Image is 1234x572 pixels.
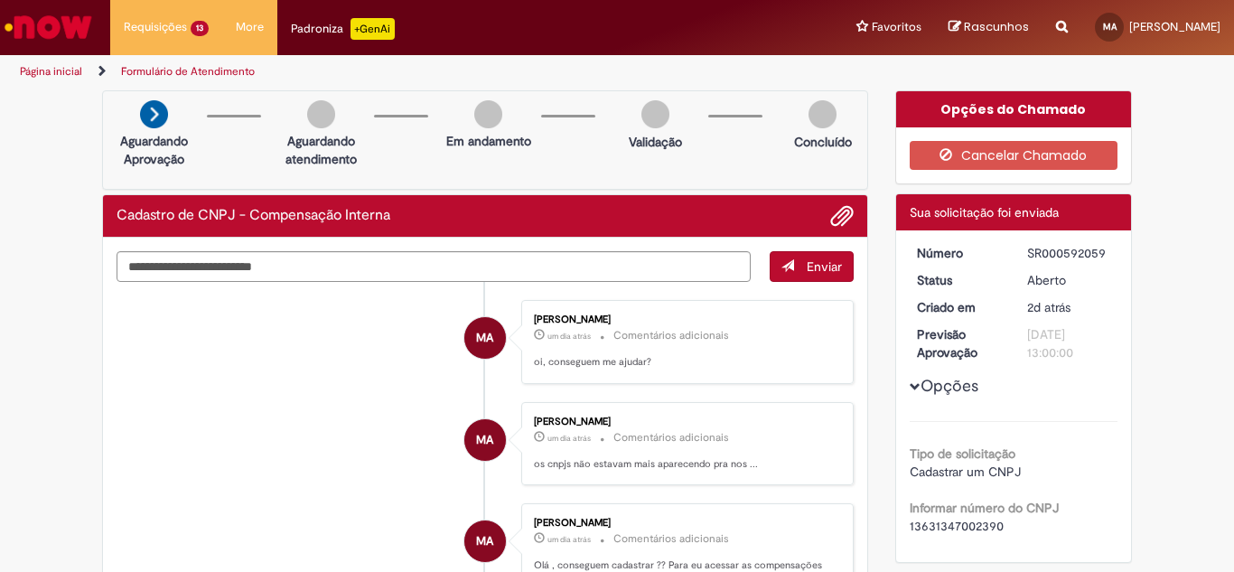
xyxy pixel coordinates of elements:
[903,271,1014,289] dt: Status
[1027,299,1070,315] span: 2d atrás
[464,317,506,359] div: Mariele Amadei
[121,64,255,79] a: Formulário de Atendimento
[474,100,502,128] img: img-circle-grey.png
[476,418,493,462] span: MA
[236,18,264,36] span: More
[351,18,395,40] p: +GenAi
[534,314,835,325] div: [PERSON_NAME]
[896,91,1132,127] div: Opções do Chamado
[910,464,1021,480] span: Cadastrar um CNPJ
[534,457,835,472] p: os cnpjs não estavam mais aparecendo pra nos ...
[1027,271,1111,289] div: Aberto
[20,64,82,79] a: Página inicial
[807,258,842,275] span: Enviar
[1103,21,1117,33] span: MA
[641,100,669,128] img: img-circle-grey.png
[464,419,506,461] div: Mariele Amadei
[534,355,835,370] p: oi, conseguem me ajudar?
[964,18,1029,35] span: Rascunhos
[613,430,729,445] small: Comentários adicionais
[903,325,1014,361] dt: Previsão Aprovação
[140,100,168,128] img: arrow-next.png
[547,534,591,545] span: um dia atrás
[191,21,209,36] span: 13
[910,500,1059,516] b: Informar número do CNPJ
[117,251,751,282] textarea: Digite sua mensagem aqui...
[476,520,493,563] span: MA
[476,316,493,360] span: MA
[613,328,729,343] small: Comentários adicionais
[547,331,591,342] span: um dia atrás
[770,251,854,282] button: Enviar
[446,132,531,150] p: Em andamento
[830,204,854,228] button: Adicionar anexos
[110,132,198,168] p: Aguardando Aprovação
[547,433,591,444] time: 29/09/2025 15:43:34
[613,531,729,547] small: Comentários adicionais
[1027,325,1111,361] div: [DATE] 13:00:00
[291,18,395,40] div: Padroniza
[910,204,1059,220] span: Sua solicitação foi enviada
[903,298,1014,316] dt: Criado em
[794,133,852,151] p: Concluído
[464,520,506,562] div: Mariele Amadei
[949,19,1029,36] a: Rascunhos
[910,141,1118,170] button: Cancelar Chamado
[547,331,591,342] time: 29/09/2025 17:07:03
[277,132,365,168] p: Aguardando atendimento
[307,100,335,128] img: img-circle-grey.png
[534,417,835,427] div: [PERSON_NAME]
[809,100,837,128] img: img-circle-grey.png
[547,534,591,545] time: 29/09/2025 15:43:13
[1129,19,1220,34] span: [PERSON_NAME]
[547,433,591,444] span: um dia atrás
[910,518,1004,534] span: 13631347002390
[1027,299,1070,315] time: 29/09/2025 13:47:24
[872,18,921,36] span: Favoritos
[1027,244,1111,262] div: SR000592059
[629,133,682,151] p: Validação
[534,518,835,529] div: [PERSON_NAME]
[117,208,390,224] h2: Cadastro de CNPJ - Compensação Interna Histórico de tíquete
[14,55,809,89] ul: Trilhas de página
[903,244,1014,262] dt: Número
[910,445,1015,462] b: Tipo de solicitação
[2,9,95,45] img: ServiceNow
[1027,298,1111,316] div: 29/09/2025 13:47:24
[124,18,187,36] span: Requisições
